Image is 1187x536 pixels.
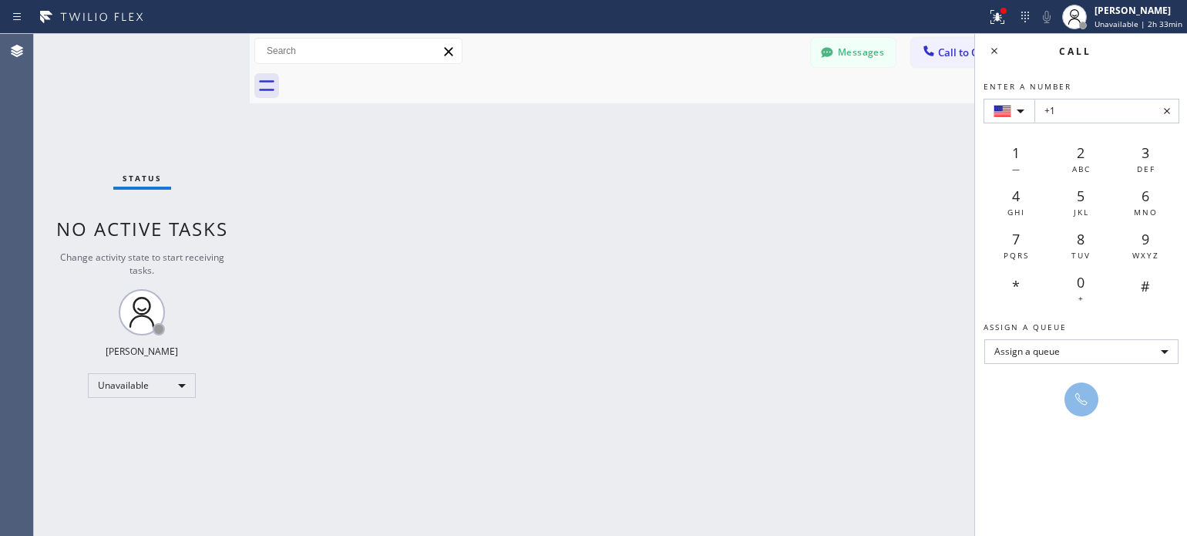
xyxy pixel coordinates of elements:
[1012,230,1020,248] span: 7
[1141,277,1150,295] span: #
[1012,163,1021,174] span: —
[1036,6,1058,28] button: Mute
[1077,230,1084,248] span: 8
[106,345,178,358] div: [PERSON_NAME]
[1072,163,1091,174] span: ABC
[1142,230,1149,248] span: 9
[56,216,228,241] span: No active tasks
[1077,273,1084,292] span: 0
[88,373,196,398] div: Unavailable
[984,339,1179,364] div: Assign a queue
[1142,143,1149,162] span: 3
[1004,250,1029,261] span: PQRS
[60,251,224,277] span: Change activity state to start receiving tasks.
[984,81,1071,92] span: Enter a number
[123,173,162,184] span: Status
[1077,143,1084,162] span: 2
[1007,207,1025,217] span: GHI
[1071,250,1091,261] span: TUV
[1137,163,1155,174] span: DEF
[938,46,1019,59] span: Call to Customer
[1132,250,1159,261] span: WXYZ
[1134,207,1158,217] span: MNO
[1078,293,1084,304] span: +
[1095,19,1182,29] span: Unavailable | 2h 33min
[911,38,1029,67] button: Call to Customer
[811,38,896,67] button: Messages
[1012,187,1020,205] span: 4
[1142,187,1149,205] span: 6
[1077,187,1084,205] span: 5
[255,39,462,63] input: Search
[1059,45,1091,58] span: Call
[1074,207,1089,217] span: JKL
[984,322,1067,332] span: Assign a queue
[1012,143,1020,162] span: 1
[1095,4,1182,17] div: [PERSON_NAME]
